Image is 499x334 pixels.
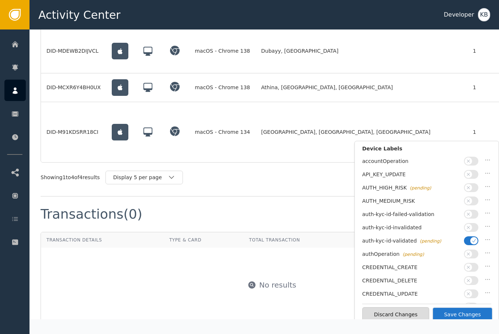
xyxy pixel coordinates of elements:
[46,128,101,136] div: DID-M91KDSRR18CI
[362,277,460,285] div: CREDENTIAL_DELETE
[362,197,460,205] div: AUTH_MEDIUM_RISK
[261,128,430,136] span: [GEOGRAPHIC_DATA], [GEOGRAPHIC_DATA], [GEOGRAPHIC_DATA]
[362,307,429,322] button: Discard Changes
[473,128,497,136] div: 1
[41,208,142,221] div: Transactions (0)
[261,84,393,91] span: Athina, [GEOGRAPHIC_DATA], [GEOGRAPHIC_DATA]
[362,250,460,258] div: authOperation
[473,47,497,55] div: 1
[362,145,491,156] div: Device Labels
[113,174,168,181] div: Display 5 per page
[243,232,358,248] th: Total Transaction
[432,307,493,322] button: Save Changes
[444,10,474,19] div: Developer
[105,171,183,184] button: Display 5 per page
[362,224,460,232] div: auth-kyc-id-invalidated
[195,84,250,91] div: macOS - Chrome 138
[362,211,460,218] div: auth-kyc-id-failed-validation
[478,8,490,21] button: KB
[362,171,460,178] div: API_KEY_UPDATE
[41,174,100,181] div: Showing 1 to 4 of 4 results
[473,84,497,91] div: 1
[261,47,339,55] span: Dubayy, [GEOGRAPHIC_DATA]
[420,239,441,244] span: (pending)
[362,303,460,311] div: DEVICE_SEEN_ONCE
[46,84,101,91] div: DID-MCXR6Y4BH0UX
[46,47,101,55] div: DID-MDEWB2DIJVCL
[195,47,250,55] div: macOS - Chrome 138
[195,128,250,136] div: macOS - Chrome 134
[362,237,460,245] div: auth-kyc-id-validated
[259,279,297,290] div: No results
[362,264,460,271] div: CREDENTIAL_CREATE
[164,232,243,248] th: Type & Card
[362,184,460,192] div: AUTH_HIGH_RISK
[403,252,424,257] span: (pending)
[410,185,431,191] span: (pending)
[362,290,460,298] div: CREDENTIAL_UPDATE
[41,232,164,248] th: Transaction Details
[362,157,460,165] div: accountOperation
[38,7,121,23] span: Activity Center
